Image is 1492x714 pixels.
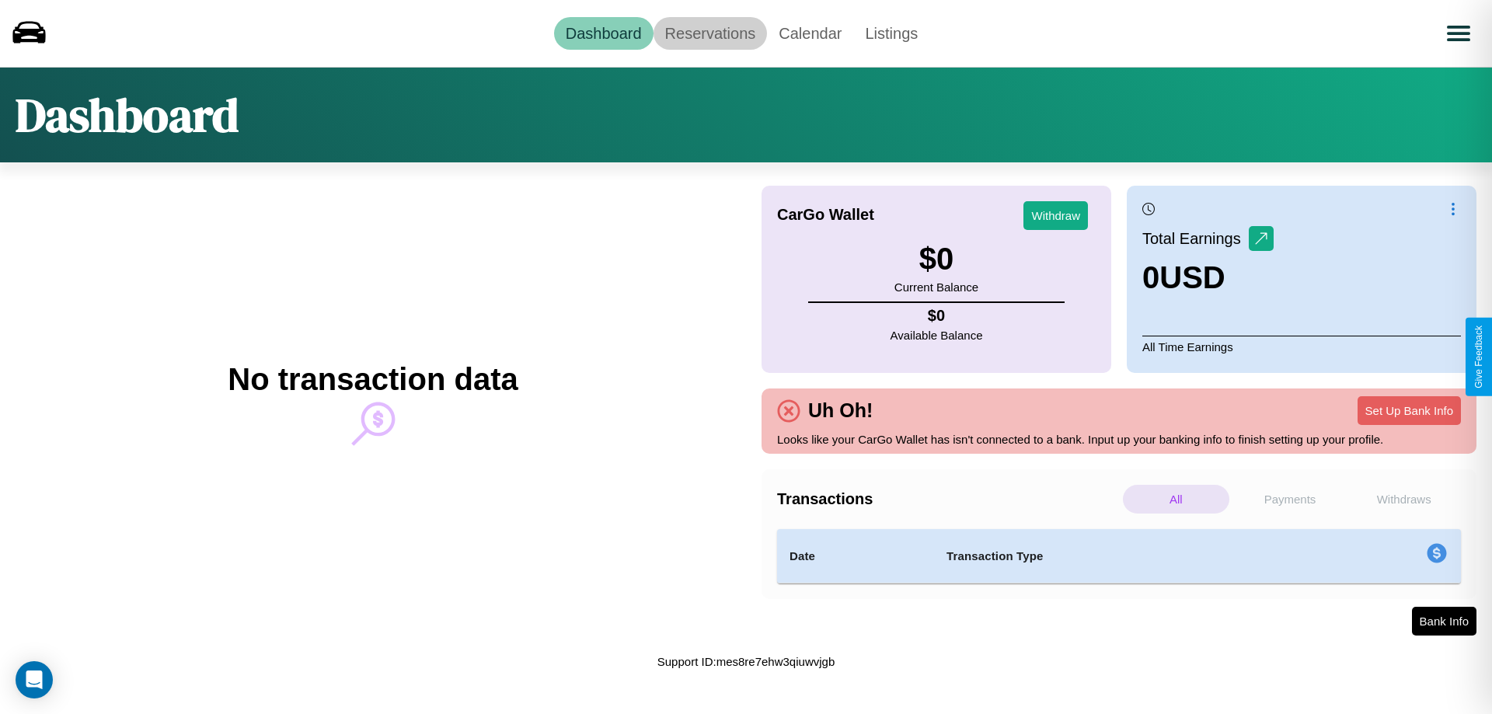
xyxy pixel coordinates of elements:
p: Looks like your CarGo Wallet has isn't connected to a bank. Input up your banking info to finish ... [777,429,1461,450]
h4: $ 0 [891,307,983,325]
button: Bank Info [1412,607,1476,636]
p: Withdraws [1351,485,1457,514]
a: Dashboard [554,17,654,50]
h2: No transaction data [228,362,518,397]
table: simple table [777,529,1461,583]
button: Open menu [1437,12,1480,55]
h4: Date [790,547,922,566]
h1: Dashboard [16,83,239,147]
p: Payments [1237,485,1344,514]
a: Reservations [654,17,768,50]
a: Calendar [767,17,853,50]
h4: CarGo Wallet [777,206,874,224]
p: Total Earnings [1142,225,1249,253]
div: Give Feedback [1473,326,1484,388]
button: Withdraw [1023,201,1088,230]
div: Open Intercom Messenger [16,661,53,698]
p: Available Balance [891,325,983,346]
p: All [1123,485,1229,514]
p: Current Balance [894,277,978,298]
h3: 0 USD [1142,260,1274,295]
p: Support ID: mes8re7ehw3qiuwvjgb [657,651,835,672]
h3: $ 0 [894,242,978,277]
h4: Uh Oh! [800,399,880,422]
h4: Transactions [777,490,1119,508]
h4: Transaction Type [946,547,1299,566]
a: Listings [853,17,929,50]
button: Set Up Bank Info [1358,396,1461,425]
p: All Time Earnings [1142,336,1461,357]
